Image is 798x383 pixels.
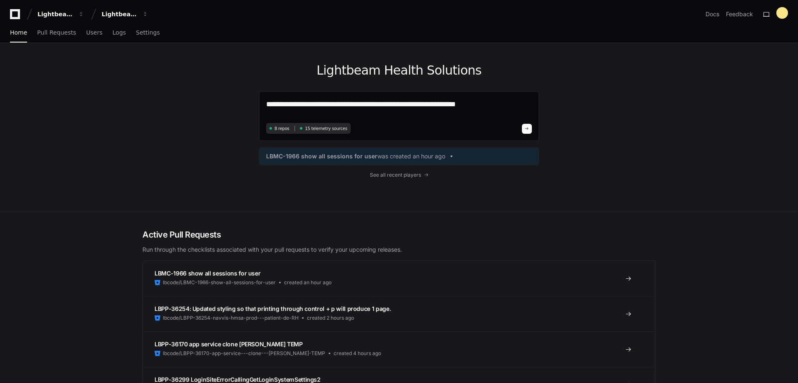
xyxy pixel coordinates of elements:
span: LBPP-36254: Updated styling so that printing through control + p will produce 1 page. [155,305,391,312]
span: LBPP-36170 app service clone [PERSON_NAME] TEMP [155,340,303,348]
span: LBMC-1966 show all sessions for user [155,270,260,277]
span: See all recent players [370,172,421,178]
h1: Lightbeam Health Solutions [259,63,539,78]
span: lbcode/LBPP-36254-navvis-hmsa-prod---patient-de-RH [163,315,299,321]
a: LBMC-1966 show all sessions for userwas created an hour ago [266,152,532,160]
span: lbcode/LBMC-1966-show-all-sessions-for-user [163,279,276,286]
span: LBMC-1966 show all sessions for user [266,152,377,160]
div: Lightbeam Health [37,10,73,18]
span: Home [10,30,27,35]
a: LBPP-36254: Updated styling so that printing through control + p will produce 1 page.lbcode/LBPP-... [143,296,655,331]
a: LBMC-1966 show all sessions for userlbcode/LBMC-1966-show-all-sessions-for-usercreated an hour ago [143,261,655,296]
h2: Active Pull Requests [142,229,656,240]
a: Home [10,23,27,43]
a: Logs [112,23,126,43]
span: LBPP-36299 LoginSiteErrorCallingGetLoginSystemSettings2 [155,376,321,383]
span: Users [86,30,102,35]
span: 8 repos [274,125,289,132]
p: Run through the checklists associated with your pull requests to verify your upcoming releases. [142,245,656,254]
a: See all recent players [259,172,539,178]
span: created 4 hours ago [334,350,381,357]
span: 15 telemetry sources [305,125,347,132]
span: lbcode/LBPP-36170-app-service---clone---[PERSON_NAME]-TEMP [163,350,325,357]
a: Docs [706,10,719,18]
a: LBPP-36170 app service clone [PERSON_NAME] TEMPlbcode/LBPP-36170-app-service---clone---[PERSON_NA... [143,331,655,367]
a: Settings [136,23,160,43]
span: created 2 hours ago [307,315,354,321]
button: Feedback [726,10,753,18]
a: Pull Requests [37,23,76,43]
span: Logs [112,30,126,35]
div: Lightbeam Health Solutions [102,10,137,18]
button: Lightbeam Health [34,7,87,22]
a: Users [86,23,102,43]
span: created an hour ago [284,279,332,286]
span: Pull Requests [37,30,76,35]
button: Lightbeam Health Solutions [98,7,152,22]
span: was created an hour ago [377,152,445,160]
span: Settings [136,30,160,35]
